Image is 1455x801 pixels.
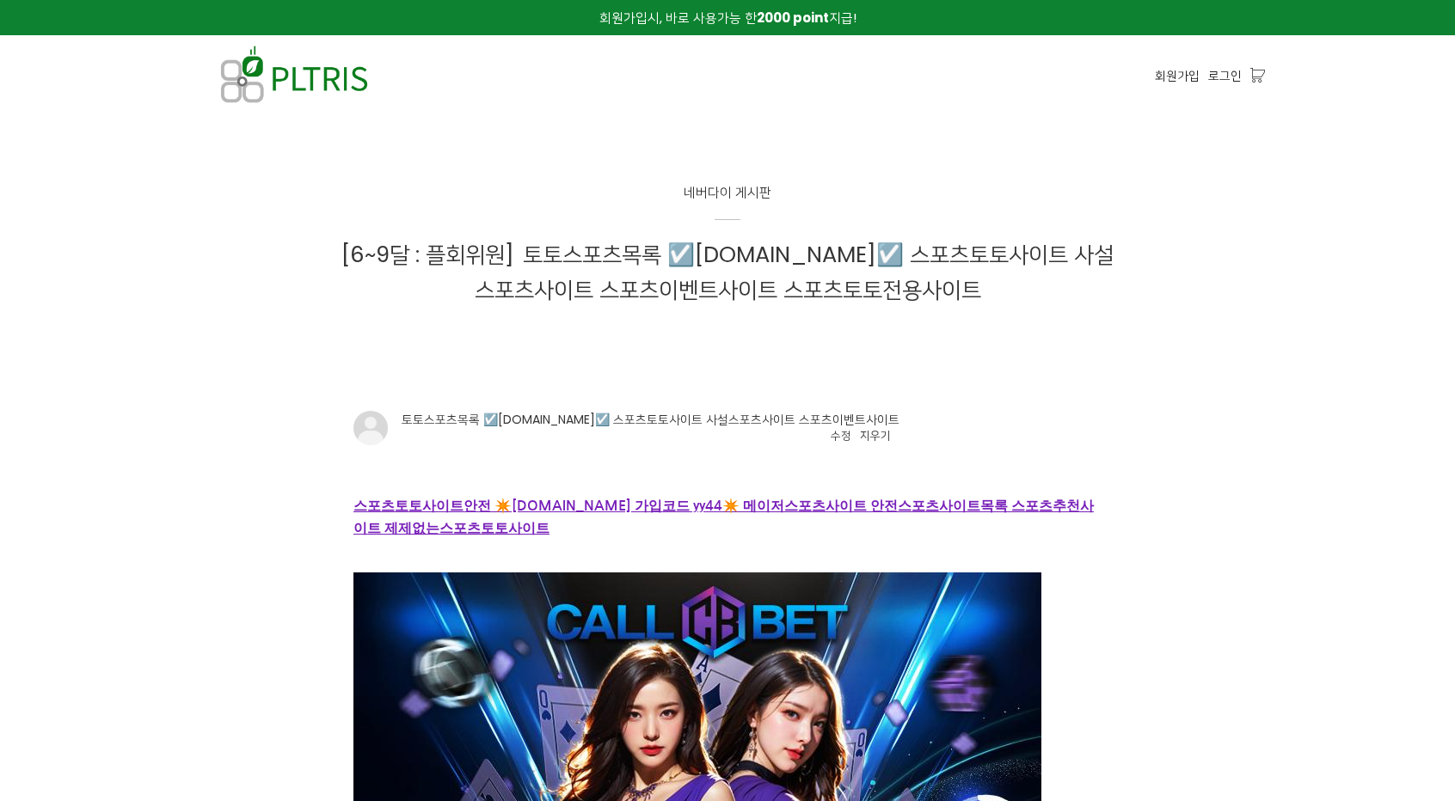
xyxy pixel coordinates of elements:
strong: 2000 point [757,9,829,27]
div: 토토스포츠목록 ☑️[DOMAIN_NAME]☑️ 스포츠토토사이트 사설스포츠사이트 스포츠이벤트사이트 [402,411,899,429]
a: 수정 [831,427,851,443]
a: 네버다이 게시판 [684,182,771,220]
h1: 토토스포츠목록 ☑️[DOMAIN_NAME]☑️ 스포츠토토사이트 사설스포츠사이트 스포츠이벤트사이트 스포츠토토전용사이트 [341,237,1114,308]
a: 지우기 [860,427,891,443]
a: 로그인 [1208,66,1242,85]
u: 스포츠토토사이트안전 ✴️[DOMAIN_NAME] 가입코드 yy44✴️ 메이저스포츠사이트 안전스포츠사이트목록 스포츠추천사이트 제제없는스포츠토토사이트 [353,499,1094,535]
a: [6~9달 : 플회위원] [341,239,523,270]
span: 회원가입시, 바로 사용가능 한 지급! [599,9,856,27]
a: 회원가입 [1155,66,1200,85]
